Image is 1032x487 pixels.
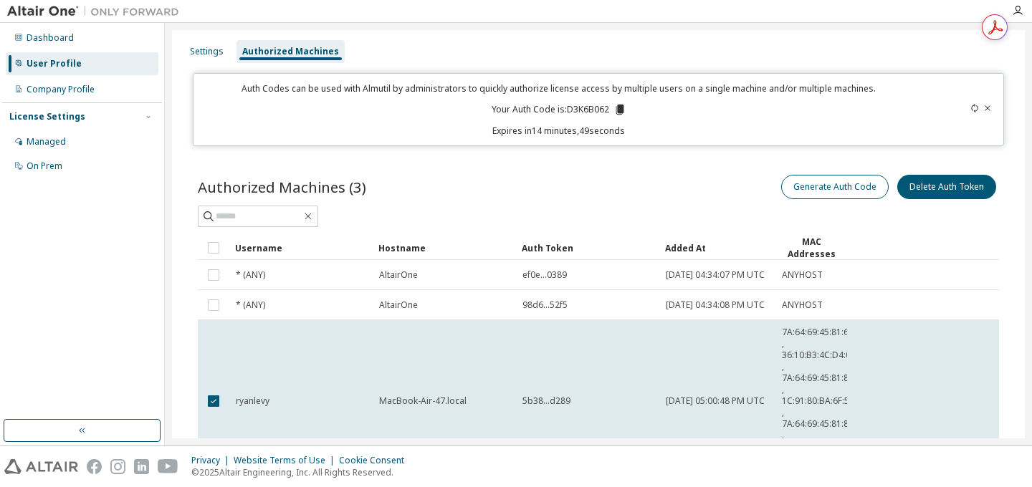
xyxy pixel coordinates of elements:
div: Dashboard [27,32,74,44]
div: Auth Token [522,236,654,259]
img: youtube.svg [158,459,178,474]
span: MacBook-Air-47.local [379,395,467,407]
div: Cookie Consent [339,455,413,466]
img: facebook.svg [87,459,102,474]
div: Website Terms of Use [234,455,339,466]
span: * (ANY) [236,269,265,281]
span: AltairOne [379,269,418,281]
span: * (ANY) [236,299,265,311]
div: User Profile [27,58,82,69]
div: Hostname [378,236,510,259]
div: Authorized Machines [242,46,339,57]
span: [DATE] 04:34:08 PM UTC [666,299,765,311]
p: Your Auth Code is: D3K6B062 [492,103,626,116]
span: 7A:64:69:45:81:6F , 36:10:B3:4C:D4:04 , 7A:64:69:45:81:8E , 1C:91:80:BA:6F:56 , 7A:64:69:45:81:8F... [782,327,856,476]
div: Company Profile [27,84,95,95]
div: On Prem [27,160,62,172]
span: 5b38...d289 [522,395,570,407]
div: Username [235,236,367,259]
img: Altair One [7,4,186,19]
div: Privacy [191,455,234,466]
span: ef0e...0389 [522,269,567,281]
button: Generate Auth Code [781,175,889,199]
div: Added At [665,236,770,259]
span: 98d6...52f5 [522,299,568,311]
div: MAC Addresses [781,236,841,260]
div: License Settings [9,111,85,122]
div: Managed [27,136,66,148]
span: ryanlevy [236,395,269,407]
img: linkedin.svg [134,459,149,474]
button: Delete Auth Token [897,175,996,199]
span: [DATE] 04:34:07 PM UTC [666,269,765,281]
span: Authorized Machines (3) [198,177,366,197]
span: [DATE] 05:00:48 PM UTC [666,395,765,407]
p: Expires in 14 minutes, 49 seconds [202,125,915,137]
img: altair_logo.svg [4,459,78,474]
span: ANYHOST [782,299,823,311]
p: © 2025 Altair Engineering, Inc. All Rights Reserved. [191,466,413,478]
p: Auth Codes can be used with Almutil by administrators to quickly authorize license access by mult... [202,82,915,95]
div: Settings [190,46,224,57]
img: instagram.svg [110,459,125,474]
span: AltairOne [379,299,418,311]
span: ANYHOST [782,269,823,281]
